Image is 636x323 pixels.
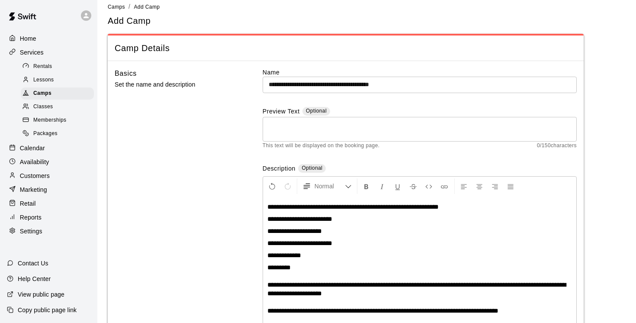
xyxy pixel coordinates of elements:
[7,211,90,224] a: Reports
[7,142,90,155] a: Calendar
[537,142,577,150] span: 0 / 150 characters
[20,158,49,166] p: Availability
[406,178,421,194] button: Format Strikethrough
[20,144,45,152] p: Calendar
[263,164,296,174] label: Description
[472,178,487,194] button: Center Align
[115,79,235,90] p: Set the name and description
[21,127,97,141] a: Packages
[20,227,42,236] p: Settings
[21,114,97,127] a: Memberships
[437,178,452,194] button: Insert Link
[18,290,64,299] p: View public page
[421,178,436,194] button: Insert Code
[263,68,577,77] label: Name
[488,178,502,194] button: Right Align
[20,171,50,180] p: Customers
[20,48,44,57] p: Services
[359,178,374,194] button: Format Bold
[306,108,327,114] span: Optional
[7,32,90,45] a: Home
[7,46,90,59] a: Services
[21,87,97,100] a: Camps
[33,76,54,84] span: Lessons
[33,89,51,98] span: Camps
[7,225,90,238] a: Settings
[18,275,51,283] p: Help Center
[33,129,58,138] span: Packages
[108,4,125,10] span: Camps
[7,155,90,168] a: Availability
[33,116,66,125] span: Memberships
[20,199,36,208] p: Retail
[7,197,90,210] a: Retail
[375,178,389,194] button: Format Italics
[21,101,94,113] div: Classes
[21,128,94,140] div: Packages
[390,178,405,194] button: Format Underline
[21,87,94,100] div: Camps
[7,169,90,182] a: Customers
[20,34,36,43] p: Home
[503,178,518,194] button: Justify Align
[21,60,97,73] a: Rentals
[18,306,77,314] p: Copy public page link
[20,185,47,194] p: Marketing
[115,42,577,54] span: Camp Details
[302,165,322,171] span: Optional
[21,73,97,87] a: Lessons
[108,15,151,27] h5: Add Camp
[456,178,471,194] button: Left Align
[21,61,94,73] div: Rentals
[299,178,355,194] button: Formatting Options
[18,259,48,268] p: Contact Us
[115,68,137,79] h6: Basics
[33,62,52,71] span: Rentals
[263,142,380,150] span: This text will be displayed on the booking page.
[7,183,90,196] a: Marketing
[21,114,94,126] div: Memberships
[263,107,300,117] label: Preview Text
[315,182,345,191] span: Normal
[108,2,626,12] nav: breadcrumb
[265,178,279,194] button: Undo
[280,178,295,194] button: Redo
[128,2,130,11] li: /
[108,3,125,10] a: Camps
[21,100,97,114] a: Classes
[21,74,94,86] div: Lessons
[20,213,42,222] p: Reports
[33,103,53,111] span: Classes
[134,4,160,10] span: Add Camp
